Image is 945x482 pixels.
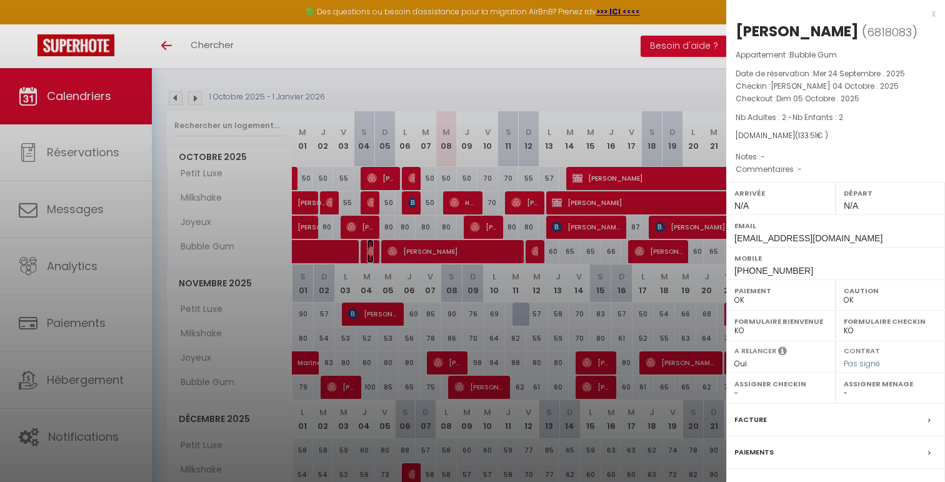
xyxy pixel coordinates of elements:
[797,164,802,174] span: -
[734,266,813,276] span: [PHONE_NUMBER]
[736,80,936,93] p: Checkin :
[736,130,936,142] div: [DOMAIN_NAME]
[736,151,936,163] p: Notes :
[771,81,899,91] span: [PERSON_NAME] 04 Octobre . 2025
[776,93,859,104] span: Dim 05 Octobre . 2025
[844,284,937,297] label: Caution
[734,346,776,356] label: A relancer
[844,378,937,390] label: Assigner Menage
[736,68,936,80] p: Date de réservation :
[734,187,827,199] label: Arrivée
[734,446,774,459] label: Paiements
[734,378,827,390] label: Assigner Checkin
[844,346,880,354] label: Contrat
[778,346,787,359] i: Sélectionner OUI si vous souhaiter envoyer les séquences de messages post-checkout
[867,24,912,40] span: 6818083
[734,315,827,328] label: Formulaire Bienvenue
[734,219,937,232] label: Email
[734,201,749,211] span: N/A
[761,151,765,162] span: -
[734,233,882,243] span: [EMAIL_ADDRESS][DOMAIN_NAME]
[734,284,827,297] label: Paiement
[734,252,937,264] label: Mobile
[736,21,859,41] div: [PERSON_NAME]
[789,49,837,60] span: Bubble Gum
[795,130,828,141] span: ( € )
[844,315,937,328] label: Formulaire Checkin
[726,6,936,21] div: x
[844,201,858,211] span: N/A
[734,413,767,426] label: Facture
[798,130,817,141] span: 133.51
[792,112,843,123] span: Nb Enfants : 2
[844,187,937,199] label: Départ
[862,23,917,41] span: ( )
[844,358,880,369] span: Pas signé
[736,93,936,105] p: Checkout :
[813,68,905,79] span: Mer 24 Septembre . 2025
[736,112,843,123] span: Nb Adultes : 2 -
[736,163,936,176] p: Commentaires :
[736,49,936,61] p: Appartement :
